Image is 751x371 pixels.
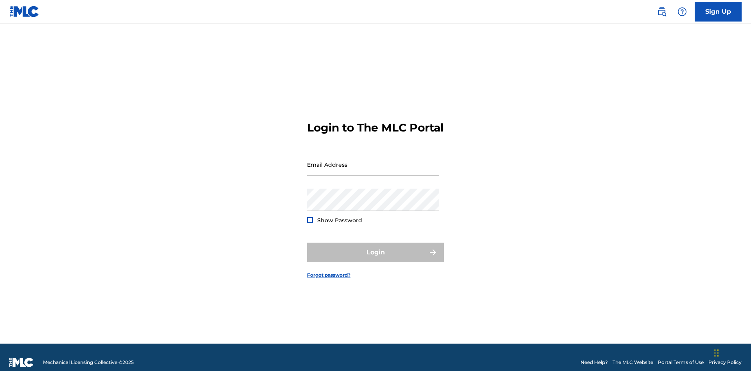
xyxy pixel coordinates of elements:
[657,7,667,16] img: search
[317,217,362,224] span: Show Password
[613,359,653,366] a: The MLC Website
[9,6,40,17] img: MLC Logo
[714,341,719,365] div: Drag
[712,333,751,371] iframe: Chat Widget
[658,359,704,366] a: Portal Terms of Use
[674,4,690,20] div: Help
[580,359,608,366] a: Need Help?
[677,7,687,16] img: help
[708,359,742,366] a: Privacy Policy
[43,359,134,366] span: Mechanical Licensing Collective © 2025
[307,121,444,135] h3: Login to The MLC Portal
[695,2,742,22] a: Sign Up
[9,358,34,367] img: logo
[654,4,670,20] a: Public Search
[307,272,350,279] a: Forgot password?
